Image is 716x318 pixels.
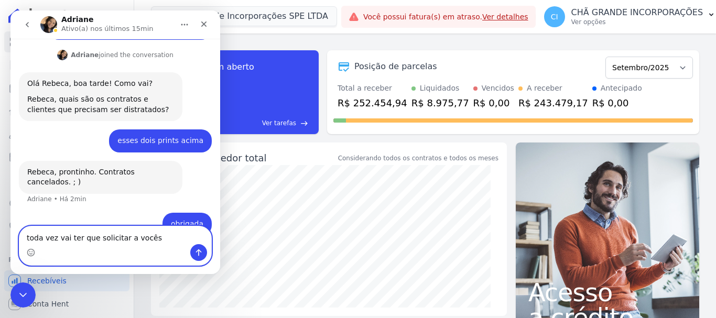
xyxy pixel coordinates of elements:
[107,125,193,136] div: esses dois prints acima
[4,124,129,145] a: Clientes
[338,153,498,163] div: Considerando todos os contratos e todos os meses
[571,18,703,26] p: Ver opções
[214,118,308,128] a: Ver tarefas east
[8,119,201,150] div: CHÃ diz…
[4,170,129,191] a: Transferências
[184,4,203,23] div: Fechar
[4,270,129,291] a: Recebíveis
[180,234,197,250] button: Enviar uma mensagem
[551,13,558,20] span: CI
[16,238,25,246] button: Selecionador de Emoji
[27,299,69,309] span: Conta Hent
[27,276,67,286] span: Recebíveis
[518,96,588,110] div: R$ 243.479,17
[4,193,129,214] a: Crédito
[164,4,184,24] button: Início
[4,101,129,122] a: Lotes
[300,119,308,127] span: east
[420,83,460,94] div: Liquidados
[527,83,562,94] div: A receber
[60,41,88,48] b: Adriane
[17,84,164,104] div: Rebeca, quais são os contratos e clientes que precisam ser distratados?
[4,78,129,98] a: Parcelas
[8,62,201,119] div: Adriane diz…
[262,118,296,128] span: Ver tarefas
[601,83,642,94] div: Antecipado
[8,150,172,183] div: Rebeca, prontinho. Contratos cancelados. ; )Adriane • Há 2min
[174,151,336,165] div: Saldo devedor total
[4,147,129,168] a: Minha Carteira
[152,202,201,225] div: obrigada
[151,6,337,26] button: Chã Grande Incorporações SPE LTDA
[338,83,407,94] div: Total a receber
[338,96,407,110] div: R$ 252.454,94
[17,185,76,192] div: Adriane • Há 2min
[528,280,687,305] span: Acesso
[473,96,514,110] div: R$ 0,00
[17,157,164,177] div: Rebeca, prontinho. Contratos cancelados. ; )
[8,62,172,111] div: Olá Rebeca, boa tarde! Como vai?Rebeca, quais são os contratos e clientes que precisam ser distra...
[363,12,528,23] span: Você possui fatura(s) em atraso.
[8,202,201,238] div: CHÃ diz…
[10,282,36,308] iframe: Intercom live chat
[482,83,514,94] div: Vencidos
[592,96,642,110] div: R$ 0,00
[8,150,201,202] div: Adriane diz…
[47,39,57,50] img: Profile image for Adriane
[354,60,437,73] div: Posição de parcelas
[160,209,193,219] div: obrigada
[4,216,129,237] a: Negativação
[4,31,129,52] a: Visão Geral
[482,13,528,21] a: Ver detalhes
[51,13,143,24] p: Ativo(a) nos últimos 15min
[4,293,129,314] a: Conta Hent
[571,7,703,18] p: CHÃ GRANDE INCORPORAÇÕES
[60,40,163,49] div: joined the conversation
[9,216,201,234] textarea: Envie uma mensagem...
[99,119,201,142] div: esses dois prints acima
[4,54,129,75] a: Contratos
[8,38,201,62] div: Adriane diz…
[411,96,469,110] div: R$ 8.975,77
[17,68,164,79] div: Olá Rebeca, boa tarde! Como vai?
[8,254,125,266] div: Plataformas
[10,10,220,274] iframe: Intercom live chat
